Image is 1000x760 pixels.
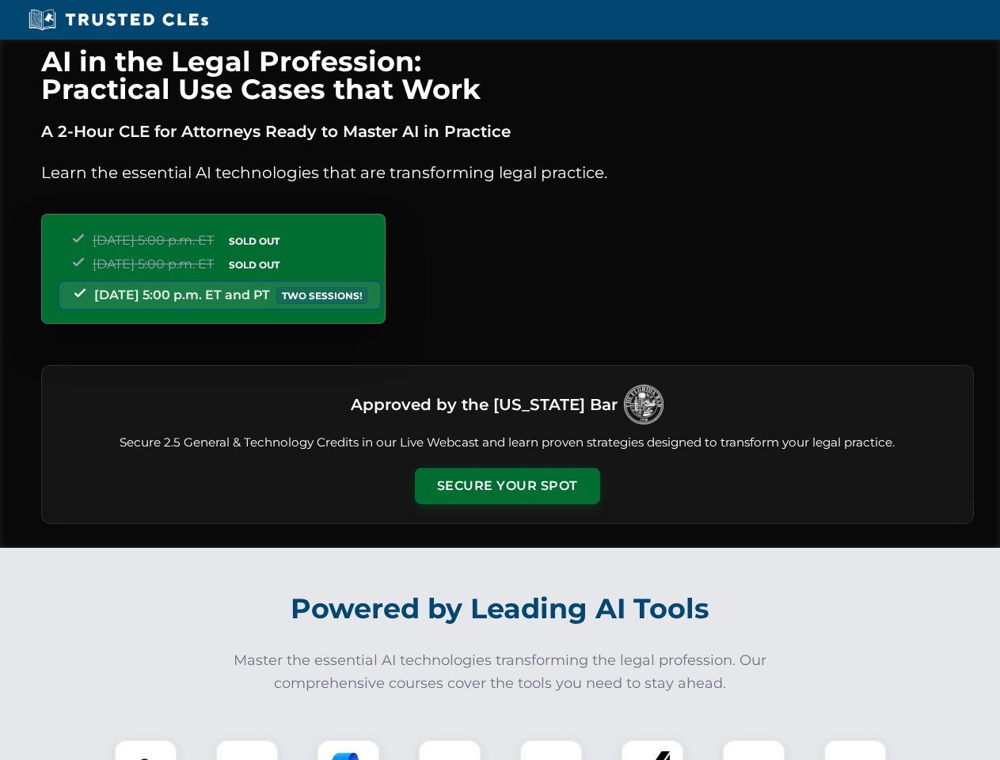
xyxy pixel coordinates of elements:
span: SOLD OUT [223,256,285,273]
span: SOLD OUT [223,233,285,249]
img: Logo [624,385,663,424]
p: Learn the essential AI technologies that are transforming legal practice. [41,160,974,185]
span: [DATE] 5:00 p.m. ET [93,233,214,248]
img: Trusted CLEs [24,8,213,32]
button: Secure Your Spot [415,468,600,504]
h2: Powered by Leading AI Tools [62,581,939,636]
h1: AI in the Legal Profession: Practical Use Cases that Work [41,47,974,103]
p: A 2-Hour CLE for Attorneys Ready to Master AI in Practice [41,119,974,144]
span: [DATE] 5:00 p.m. ET [93,256,214,272]
p: Secure 2.5 General & Technology Credits in our Live Webcast and learn proven strategies designed ... [61,434,954,452]
p: Master the essential AI technologies transforming the legal profession. Our comprehensive courses... [223,649,778,695]
h3: Approved by the [US_STATE] Bar [351,390,618,419]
